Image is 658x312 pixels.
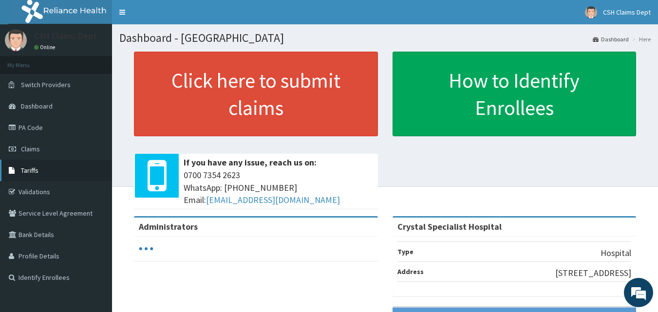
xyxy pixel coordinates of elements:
div: Minimize live chat window [160,5,183,28]
span: Switch Providers [21,80,71,89]
p: CSH Claims Dept [34,32,97,40]
span: Dashboard [21,102,53,110]
img: d_794563401_company_1708531726252_794563401 [18,49,39,73]
span: CSH Claims Dept [603,8,651,17]
textarea: Type your message and hit 'Enter' [5,208,186,242]
a: Online [34,44,57,51]
img: User Image [585,6,597,18]
span: Tariffs [21,166,38,175]
img: User Image [5,29,27,51]
span: We're online! [56,94,134,192]
span: Claims [21,145,40,153]
div: Chat with us now [51,55,164,67]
